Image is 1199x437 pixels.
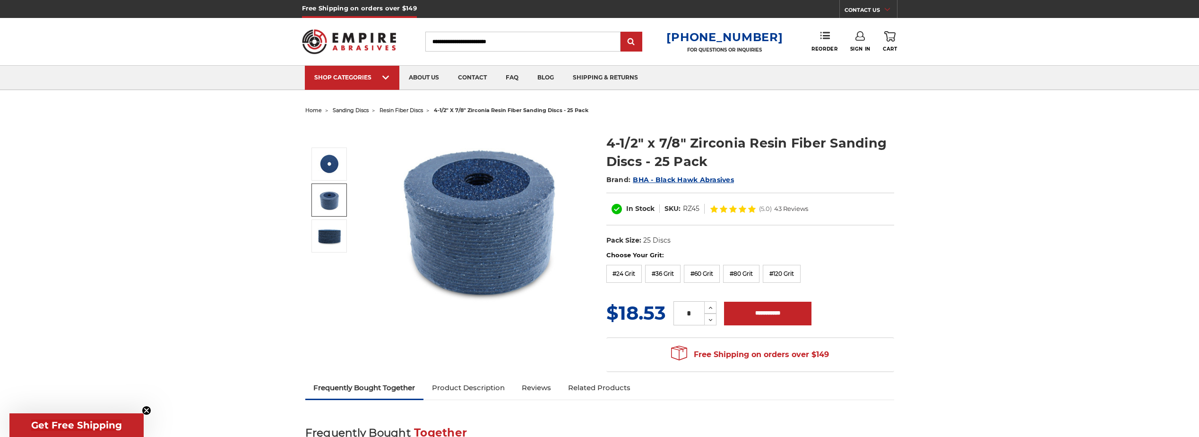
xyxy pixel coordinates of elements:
img: Empire Abrasives [302,23,397,60]
span: Cart [883,46,897,52]
a: Reorder [811,31,837,52]
span: Reorder [811,46,837,52]
span: $18.53 [606,301,666,324]
dd: 25 Discs [643,236,671,245]
label: Choose Your Grit: [606,251,894,260]
span: 4-1/2" x 7/8" zirconia resin fiber sanding discs - 25 pack [434,107,588,114]
a: home [305,107,322,114]
img: 4.5" zirconia resin fiber discs [318,224,341,248]
a: CONTACT US [845,5,897,18]
a: [PHONE_NUMBER] [666,30,783,44]
span: Sign In [850,46,871,52]
a: resin fiber discs [380,107,423,114]
a: about us [399,66,449,90]
a: Reviews [513,377,560,398]
a: sanding discs [333,107,369,114]
a: shipping & returns [563,66,647,90]
a: Related Products [560,377,639,398]
span: (5.0) [759,206,772,212]
dd: RZ45 [683,204,699,214]
span: Free Shipping on orders over $149 [671,345,829,364]
div: SHOP CATEGORIES [314,74,390,81]
div: Get Free ShippingClose teaser [9,413,144,437]
span: Brand: [606,175,631,184]
span: In Stock [626,204,655,213]
dt: SKU: [664,204,681,214]
a: Product Description [423,377,513,398]
a: blog [528,66,563,90]
span: Get Free Shipping [31,420,122,431]
h1: 4-1/2" x 7/8" Zirconia Resin Fiber Sanding Discs - 25 Pack [606,134,894,171]
a: BHA - Black Hawk Abrasives [633,175,734,184]
img: 4-1/2" zirc resin fiber disc [318,152,341,176]
span: 43 Reviews [774,206,808,212]
dt: Pack Size: [606,236,641,245]
button: Close teaser [142,406,151,415]
a: Frequently Bought Together [305,377,424,398]
p: FOR QUESTIONS OR INQUIRIES [666,47,783,53]
a: faq [496,66,528,90]
img: 4-1/2" zirc resin fiber disc [386,124,575,313]
img: 4.5 inch zirconia resin fiber discs [318,188,341,212]
a: Cart [883,31,897,52]
a: contact [449,66,496,90]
